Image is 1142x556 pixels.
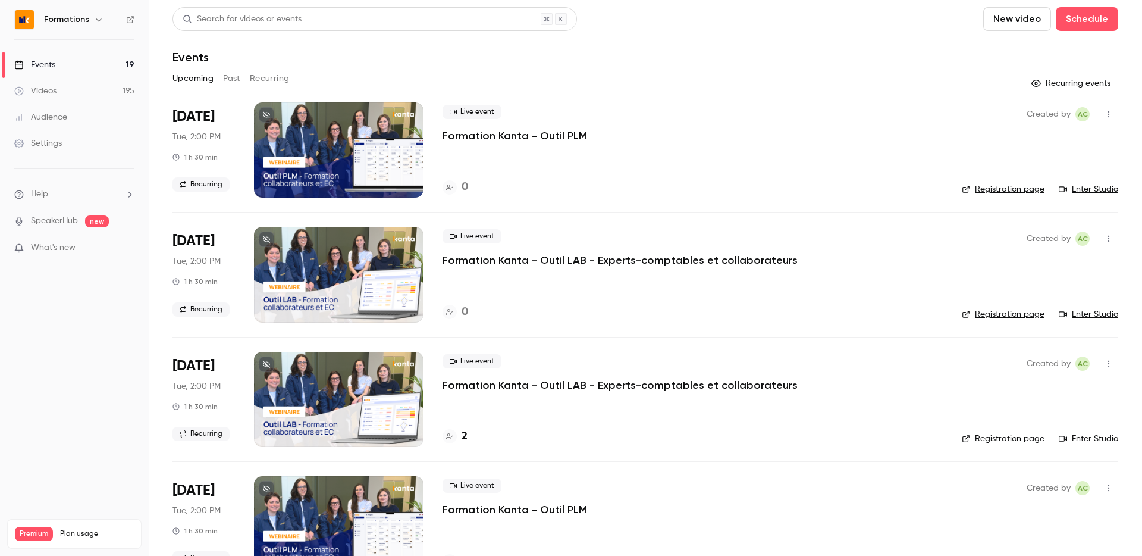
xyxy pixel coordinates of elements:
[15,10,34,29] img: Formations
[443,479,501,493] span: Live event
[44,14,89,26] h6: Formations
[223,69,240,88] button: Past
[172,69,214,88] button: Upcoming
[462,429,468,445] h4: 2
[1056,7,1118,31] button: Schedule
[1027,232,1071,246] span: Created by
[443,105,501,119] span: Live event
[172,380,221,392] span: Tue, 2:00 PM
[120,243,134,254] iframe: Noticeable Trigger
[172,227,235,322] div: Aug 12 Tue, 2:00 PM (Europe/Paris)
[443,354,501,368] span: Live event
[1026,74,1118,93] button: Recurring events
[172,152,218,162] div: 1 h 30 min
[443,378,798,392] a: Formation Kanta - Outil LAB - Experts-comptables et collaborateurs
[1078,232,1088,246] span: AC
[443,229,501,243] span: Live event
[962,183,1044,195] a: Registration page
[962,308,1044,320] a: Registration page
[1059,433,1118,445] a: Enter Studio
[85,215,109,227] span: new
[172,255,221,267] span: Tue, 2:00 PM
[31,215,78,227] a: SpeakerHub
[1078,107,1088,121] span: AC
[462,304,468,320] h4: 0
[15,527,53,541] span: Premium
[172,107,215,126] span: [DATE]
[14,85,57,97] div: Videos
[172,102,235,198] div: Aug 12 Tue, 2:00 PM (Europe/Paris)
[172,177,230,192] span: Recurring
[31,188,48,201] span: Help
[1075,232,1090,246] span: Anaïs Cachelou
[1027,481,1071,495] span: Created by
[1075,357,1090,371] span: Anaïs Cachelou
[172,357,215,376] span: [DATE]
[443,502,587,517] a: Formation Kanta - Outil PLM
[172,427,230,441] span: Recurring
[172,277,218,286] div: 1 h 30 min
[443,253,798,267] a: Formation Kanta - Outil LAB - Experts-comptables et collaborateurs
[14,138,62,149] div: Settings
[60,529,134,539] span: Plan usage
[462,179,468,195] h4: 0
[172,481,215,500] span: [DATE]
[1075,481,1090,495] span: Anaïs Cachelou
[443,129,587,143] a: Formation Kanta - Outil PLM
[172,402,218,411] div: 1 h 30 min
[31,242,76,254] span: What's new
[1059,183,1118,195] a: Enter Studio
[962,433,1044,445] a: Registration page
[1027,107,1071,121] span: Created by
[443,429,468,445] a: 2
[172,131,221,143] span: Tue, 2:00 PM
[983,7,1051,31] button: New video
[172,50,209,64] h1: Events
[1078,357,1088,371] span: AC
[183,13,302,26] div: Search for videos or events
[172,232,215,251] span: [DATE]
[14,188,134,201] li: help-dropdown-opener
[443,304,468,320] a: 0
[1075,107,1090,121] span: Anaïs Cachelou
[14,59,55,71] div: Events
[14,111,67,123] div: Audience
[172,352,235,447] div: Aug 19 Tue, 2:00 PM (Europe/Paris)
[172,526,218,536] div: 1 h 30 min
[1059,308,1118,320] a: Enter Studio
[1078,481,1088,495] span: AC
[443,179,468,195] a: 0
[172,505,221,517] span: Tue, 2:00 PM
[250,69,290,88] button: Recurring
[1027,357,1071,371] span: Created by
[172,302,230,317] span: Recurring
